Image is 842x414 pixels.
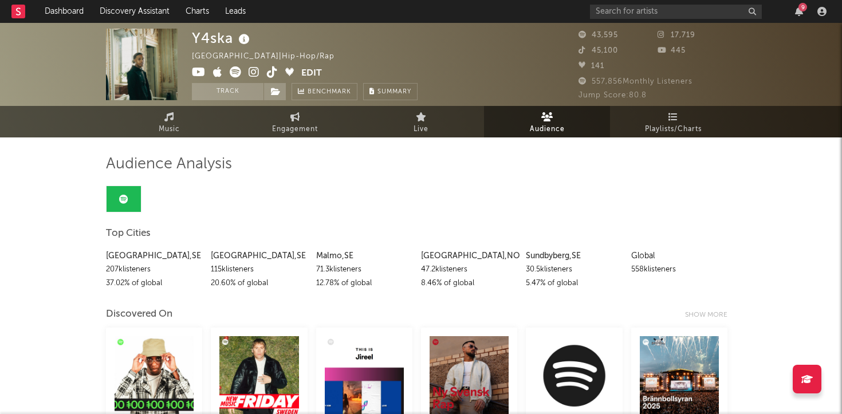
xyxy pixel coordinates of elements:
div: 115k listeners [211,263,307,277]
span: Summary [377,89,411,95]
div: 12.78 % of global [316,277,412,290]
a: Engagement [232,106,358,137]
div: 9 [798,3,807,11]
a: Music [106,106,232,137]
a: Playlists/Charts [610,106,736,137]
a: Live [358,106,484,137]
span: Playlists/Charts [645,123,702,136]
div: 207k listeners [106,263,202,277]
span: Top Cities [106,227,151,240]
button: Track [192,83,263,100]
input: Search for artists [590,5,762,19]
div: [GEOGRAPHIC_DATA] , NO [421,249,517,263]
span: Music [159,123,180,136]
div: Sundbyberg , SE [526,249,622,263]
div: 20.60 % of global [211,277,307,290]
button: Edit [301,66,322,81]
div: Discovered On [106,307,172,321]
a: Audience [484,106,610,137]
div: 37.02 % of global [106,277,202,290]
a: Benchmark [292,83,357,100]
div: Global [631,249,727,263]
span: Benchmark [308,85,351,99]
button: 9 [795,7,803,16]
div: [GEOGRAPHIC_DATA] | Hip-Hop/Rap [192,50,348,64]
div: 47.2k listeners [421,263,517,277]
span: Live [414,123,428,136]
span: Jump Score: 80.8 [579,92,647,99]
div: 71.3k listeners [316,263,412,277]
div: [GEOGRAPHIC_DATA] , SE [106,249,202,263]
span: 445 [658,47,686,54]
span: 557,856 Monthly Listeners [579,78,693,85]
span: 17,719 [658,31,695,39]
div: 30.5k listeners [526,263,622,277]
div: Show more [685,308,736,322]
span: 45,100 [579,47,618,54]
span: Audience Analysis [106,157,232,171]
div: [GEOGRAPHIC_DATA] , SE [211,249,307,263]
div: Malmo , SE [316,249,412,263]
div: 5.47 % of global [526,277,622,290]
span: Audience [530,123,565,136]
span: Engagement [272,123,318,136]
div: 8.46 % of global [421,277,517,290]
span: 43,595 [579,31,618,39]
span: 141 [579,62,604,70]
button: Summary [363,83,418,100]
div: 558k listeners [631,263,727,277]
div: Y4ska [192,29,253,48]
